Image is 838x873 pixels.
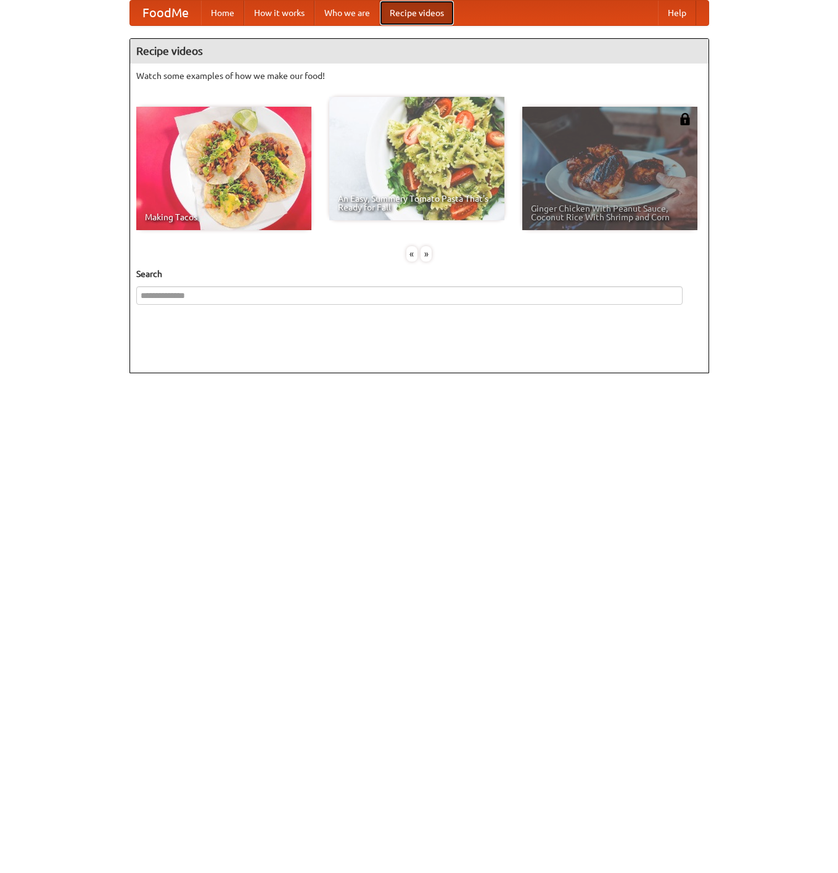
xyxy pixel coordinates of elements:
div: « [406,246,417,262]
img: 483408.png [679,113,691,125]
span: Making Tacos [145,213,303,221]
a: How it works [244,1,314,25]
h5: Search [136,268,702,280]
span: An Easy, Summery Tomato Pasta That's Ready for Fall [338,194,496,212]
a: Home [201,1,244,25]
a: Who we are [314,1,380,25]
a: An Easy, Summery Tomato Pasta That's Ready for Fall [329,97,504,220]
a: FoodMe [130,1,201,25]
p: Watch some examples of how we make our food! [136,70,702,82]
a: Recipe videos [380,1,454,25]
a: Help [658,1,696,25]
div: » [421,246,432,262]
h4: Recipe videos [130,39,709,64]
a: Making Tacos [136,107,311,230]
